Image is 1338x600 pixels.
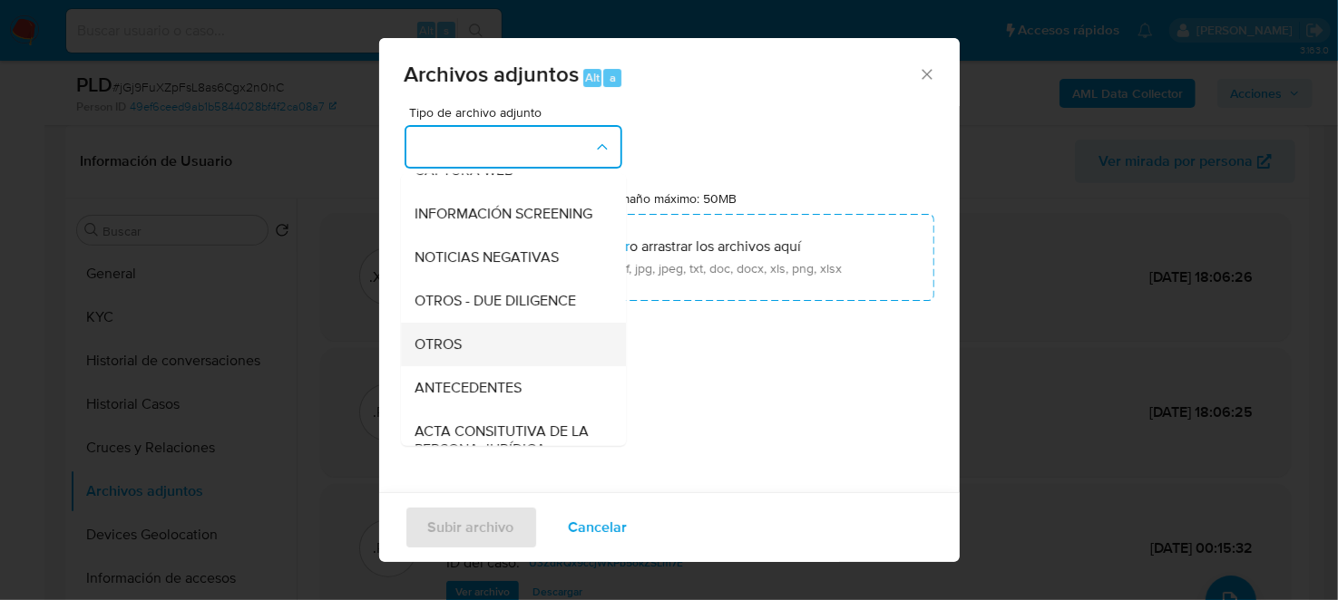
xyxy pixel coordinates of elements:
span: INFORMACIÓN SCREENING [415,204,593,222]
span: Archivos adjuntos [405,58,580,90]
span: ACTA CONSITUTIVA DE LA PERSONA JURÍDICA [415,421,601,458]
span: ANTECEDENTES [415,378,523,396]
span: NOTICIAS NEGATIVAS [415,247,560,266]
span: a [610,69,616,86]
span: Tipo de archivo adjunto [409,106,627,119]
span: Alt [585,69,600,86]
span: OTROS - DUE DILIGENCE [415,291,577,309]
span: Cancelar [569,508,628,547]
span: CAPTURA WEB [415,160,514,179]
button: Cancelar [545,506,651,549]
label: Tamaño máximo: 50MB [607,190,737,207]
button: Cerrar [918,65,934,82]
span: OTROS [415,334,463,353]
